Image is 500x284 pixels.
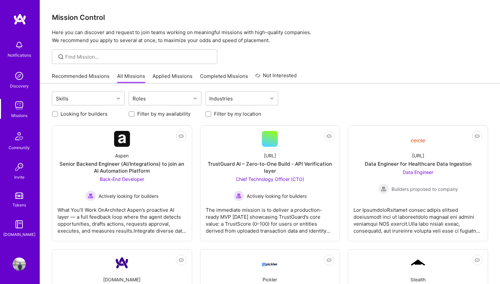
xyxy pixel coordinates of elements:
[11,257,27,271] a: User Avatar
[236,176,304,182] span: Chief Technology Officer (CTO)
[114,255,130,271] img: Company Logo
[58,201,187,234] div: What You’ll Work OnArchitect Aspen’s proactive AI layer — a full feedback loop where the agent de...
[354,131,482,236] a: Company Logo[URL]Data Engineer for Healthcare Data IngestionData Engineer Builders proposed to co...
[117,97,120,100] i: icon Chevron
[354,201,482,234] div: Lor IpsumdoloRsitamet consec adipis elitsed doeiusmodt inci ut laboreetdolo magnaal eni admini ve...
[13,257,26,271] img: User Avatar
[9,144,30,151] div: Community
[233,191,244,201] img: Actively looking for builders
[52,73,109,84] a: Recommended Missions
[179,257,184,263] i: icon EyeClosed
[13,13,26,25] img: logo
[85,191,96,201] img: Actively looking for builders
[264,152,276,159] div: [URL]
[13,69,26,83] img: discovery
[262,257,278,269] img: Company Logo
[214,110,261,117] label: Filter by my location
[208,94,234,103] div: Industries
[8,52,31,59] div: Notifications
[65,53,212,60] input: Find Mission...
[410,276,426,283] div: Stealth
[403,169,433,175] span: Data Engineer
[392,186,458,193] span: Builders proposed to company
[13,160,26,174] img: Invite
[11,128,27,144] img: Community
[13,99,26,112] img: teamwork
[326,134,332,139] i: icon EyeClosed
[152,73,192,84] a: Applied Missions
[247,193,307,199] span: Actively looking for builders
[114,131,130,147] img: Company Logo
[52,13,488,22] h3: Mission Control
[475,257,480,263] i: icon EyeClosed
[58,160,187,174] div: Senior Backend Engineer (AI/Integrations) to join an AI Automation Platform
[206,201,335,234] div: The immediate mission is to deliver a production-ready MVP [DATE] showcasing TrustGuard’s core va...
[3,231,35,238] div: [DOMAIN_NAME]
[52,28,488,44] p: Here you can discover and request to join teams working on meaningful missions with high-quality ...
[10,83,29,89] div: Discovery
[365,160,472,167] div: Data Engineer for Healthcare Data Ingestion
[270,97,273,100] i: icon Chevron
[14,174,24,181] div: Invite
[410,258,426,267] img: Company Logo
[378,184,389,194] img: Builders proposed to company
[255,72,297,84] a: Not Interested
[58,131,187,236] a: Company LogoAspenSenior Backend Engineer (AI/Integrations) to join an AI Automation PlatformBack-...
[99,193,158,199] span: Actively looking for builders
[263,276,277,283] div: Pickler
[206,131,335,236] a: [URL]TrustGuard AI – Zero-to-One Build - API Verification layerChief Technology Officer (CTO) Act...
[13,218,26,231] img: guide book
[15,193,23,199] img: tokens
[410,134,426,144] img: Company Logo
[131,94,147,103] div: Roles
[117,73,145,84] a: All Missions
[200,73,248,84] a: Completed Missions
[412,152,424,159] div: [URL]
[206,160,335,174] div: TrustGuard AI – Zero-to-One Build - API Verification layer
[103,276,141,283] div: [DOMAIN_NAME]
[179,134,184,139] i: icon EyeClosed
[61,110,107,117] label: Looking for builders
[54,94,70,103] div: Skills
[57,53,65,61] i: icon SearchGrey
[11,112,27,119] div: Missions
[193,97,197,100] i: icon Chevron
[326,257,332,263] i: icon EyeClosed
[13,201,26,208] div: Tokens
[115,152,129,159] div: Aspen
[13,38,26,52] img: bell
[100,176,144,182] span: Back-End Developer
[475,134,480,139] i: icon EyeClosed
[137,110,190,117] label: Filter by my availability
